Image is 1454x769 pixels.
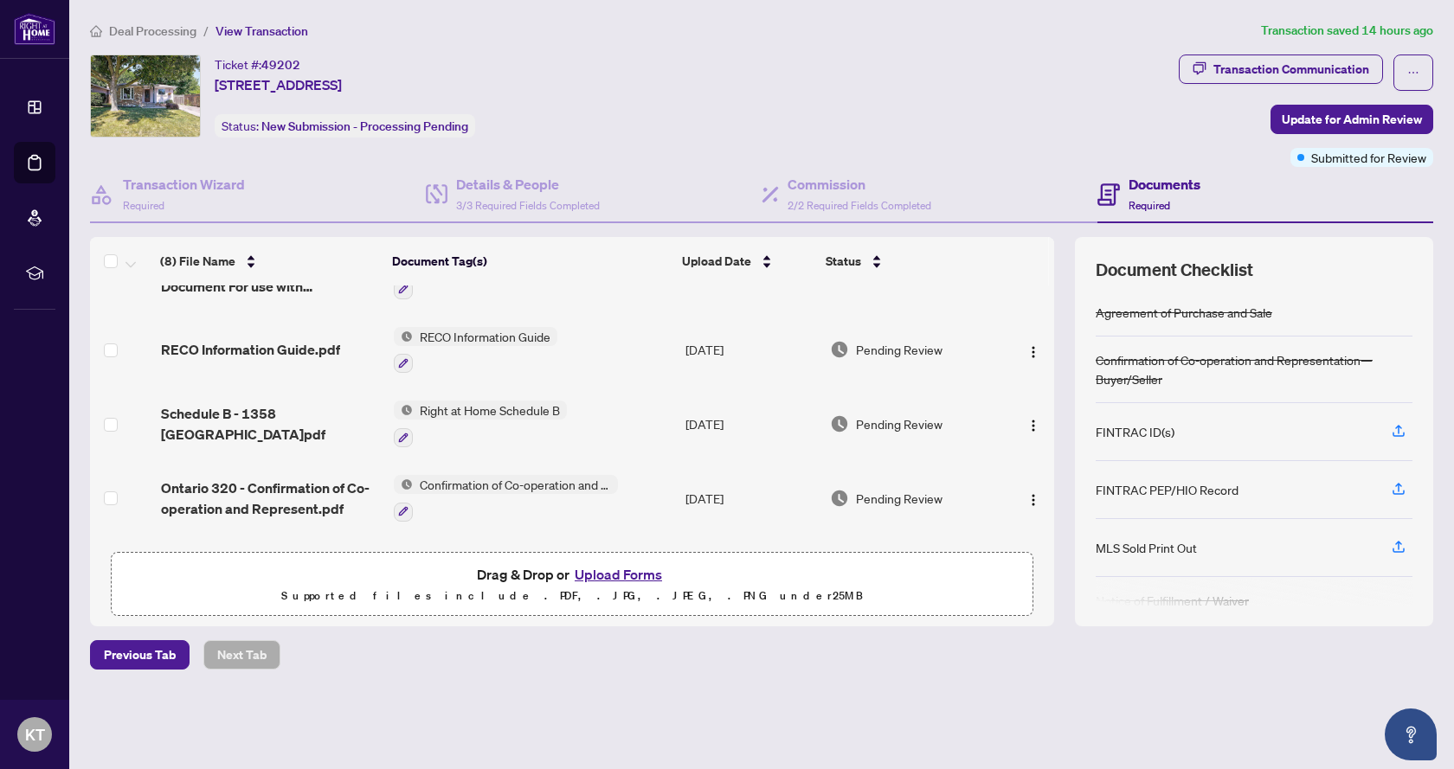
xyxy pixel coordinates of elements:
div: Ticket #: [215,54,300,74]
th: Status [819,237,998,285]
div: Confirmation of Co-operation and Representation—Buyer/Seller [1096,350,1412,388]
span: ellipsis [1407,67,1419,79]
span: Drag & Drop orUpload FormsSupported files include .PDF, .JPG, .JPEG, .PNG under25MB [112,553,1033,617]
span: Schedule B - 1358 [GEOGRAPHIC_DATA]pdf [161,403,381,445]
span: Pending Review [856,340,943,359]
span: Ontario 320 - Confirmation of Co-operation and Represent.pdf [161,477,381,519]
button: Status IconConfirmation of Co-operation and Representation—Buyer/Seller [394,475,618,522]
span: [STREET_ADDRESS] [215,74,342,95]
span: Required [1129,199,1170,212]
button: Logo [1020,484,1047,512]
div: Status: [215,114,475,138]
div: FINTRAC ID(s) [1096,422,1174,441]
img: Document Status [830,414,849,433]
span: (8) File Name [160,252,235,271]
button: Logo [1020,410,1047,438]
td: [DATE] [679,313,823,388]
span: home [90,25,102,37]
div: FINTRAC PEP/HIO Record [1096,480,1238,499]
button: Next Tab [203,640,280,670]
img: Status Icon [394,401,413,420]
span: Drag & Drop or [477,563,667,586]
span: Required [123,199,164,212]
button: Status IconRECO Information Guide [394,327,557,374]
span: Previous Tab [104,641,176,669]
span: New Submission - Processing Pending [261,119,468,134]
button: Previous Tab [90,640,190,670]
span: RECO Information Guide.pdf [161,339,340,360]
button: Logo [1020,336,1047,363]
h4: Transaction Wizard [123,174,245,195]
button: Open asap [1385,708,1437,760]
td: [DATE] [679,461,823,535]
li: / [203,21,209,41]
span: RECO Information Guide [413,327,557,346]
td: [DATE] [679,535,823,610]
span: 3/3 Required Fields Completed [456,199,600,212]
img: logo [14,13,55,45]
span: Upload Date [682,252,751,271]
img: Logo [1026,345,1040,359]
span: Pending Review [856,489,943,508]
button: Upload Forms [569,563,667,586]
span: Pending Review [856,414,943,433]
th: Upload Date [675,237,819,285]
th: (8) File Name [153,237,385,285]
img: Logo [1026,493,1040,507]
button: Update for Admin Review [1271,105,1433,134]
article: Transaction saved 14 hours ago [1261,21,1433,41]
span: View Transaction [216,23,308,39]
img: Logo [1026,419,1040,433]
div: Agreement of Purchase and Sale [1096,303,1272,322]
img: IMG-W12333927_1.jpg [91,55,200,137]
img: Document Status [830,340,849,359]
th: Document Tag(s) [385,237,675,285]
span: KT [25,722,45,747]
span: Update for Admin Review [1282,106,1422,133]
span: Right at Home Schedule B [413,401,567,420]
button: Transaction Communication [1179,54,1383,84]
span: Status [826,252,861,271]
div: MLS Sold Print Out [1096,538,1197,557]
td: [DATE] [679,387,823,461]
h4: Documents [1129,174,1200,195]
span: Confirmation of Co-operation and Representation—Buyer/Seller [413,475,618,494]
img: Status Icon [394,475,413,494]
span: Deal Processing [109,23,196,39]
span: 49202 [261,57,300,73]
span: Submitted for Review [1311,148,1426,167]
img: Status Icon [394,327,413,346]
span: Document Checklist [1096,258,1253,282]
p: Supported files include .PDF, .JPG, .JPEG, .PNG under 25 MB [122,586,1022,606]
button: Status IconRight at Home Schedule B [394,401,567,447]
h4: Details & People [456,174,600,195]
img: Document Status [830,489,849,508]
h4: Commission [788,174,931,195]
span: 2/2 Required Fields Completed [788,199,931,212]
div: Transaction Communication [1213,55,1369,83]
